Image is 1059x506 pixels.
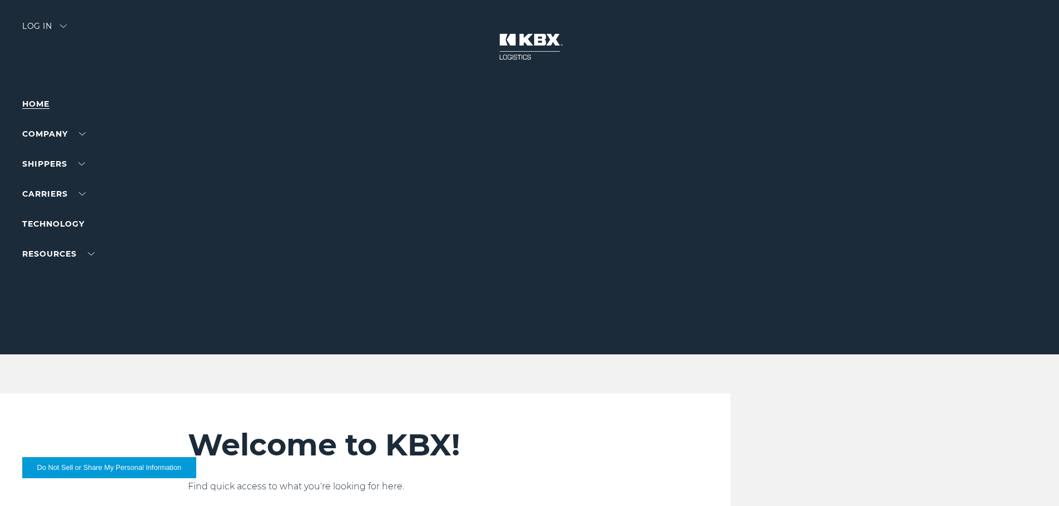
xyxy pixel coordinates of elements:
[22,22,67,38] div: Log in
[22,129,86,139] a: Company
[22,99,49,109] a: Home
[188,427,664,463] h2: Welcome to KBX!
[22,457,196,478] button: Do Not Sell or Share My Personal Information
[22,189,86,199] a: Carriers
[22,159,85,169] a: SHIPPERS
[488,22,571,71] img: kbx logo
[22,249,95,259] a: RESOURCES
[1003,453,1059,506] iframe: Chat Widget
[60,24,67,28] img: arrow
[188,480,664,493] p: Find quick access to what you're looking for here.
[22,219,84,229] a: Technology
